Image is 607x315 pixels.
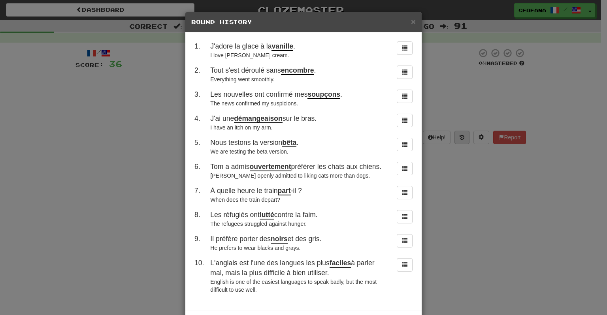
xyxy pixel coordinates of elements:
[191,183,207,207] td: 7 .
[191,18,416,26] h5: Round History
[191,207,207,231] td: 8 .
[307,90,340,99] u: soupçons
[210,220,387,228] div: The refugees struggled against hunger.
[191,135,207,159] td: 5 .
[191,159,207,183] td: 6 .
[281,66,314,75] u: encombre
[210,211,317,219] span: Les réfugiés ont contre la faim.
[210,42,295,51] span: J'adore la glace à la .
[411,17,416,26] span: ×
[210,259,374,277] span: L'anglais est l'une des langues les plus à parler mal, mais la plus difficile à bien utiliser.
[271,42,293,51] u: vanille
[210,278,387,294] div: English is one of the easiest languages to speak badly, but the most difficult to use well.
[250,163,291,171] u: ouvertement
[191,255,207,297] td: 10 .
[210,75,387,83] div: Everything went smoothly.
[234,114,283,123] u: démangeaison
[210,187,302,195] span: À quelle heure le train -il ?
[411,17,416,26] button: Close
[210,90,342,99] span: Les nouvelles ont confirmé mes .
[210,148,387,156] div: We are testing the beta version.
[210,235,321,244] span: Il préfère porter des et des gris.
[210,139,298,147] span: Nous testons la version .
[210,163,381,171] span: Tom a admis préférer les chats aux chiens.
[210,99,387,107] div: The news confirmed my suspicions.
[210,51,387,59] div: I love [PERSON_NAME] cream.
[191,62,207,86] td: 2 .
[260,211,274,219] u: lutté
[330,259,351,268] u: faciles
[210,244,387,252] div: He prefers to wear blacks and grays.
[191,86,207,111] td: 3 .
[191,111,207,135] td: 4 .
[278,187,291,195] u: part
[271,235,288,244] u: noirs
[282,139,296,147] u: bêta
[210,66,316,75] span: Tout s'est déroulé sans .
[210,124,387,131] div: I have an itch on my arm.
[191,38,207,62] td: 1 .
[210,196,387,204] div: When does the train depart?
[210,172,387,180] div: [PERSON_NAME] openly admitted to liking cats more than dogs.
[191,231,207,255] td: 9 .
[210,114,317,123] span: J'ai une sur le bras.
